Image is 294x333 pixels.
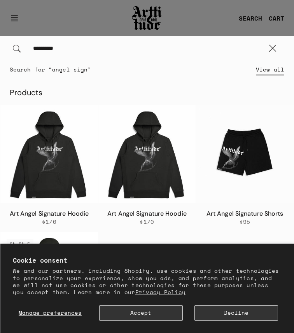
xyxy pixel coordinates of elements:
[240,218,250,225] span: $95
[196,105,294,203] a: Art Angel Signature ShortsArt Angel Signature Shorts
[99,305,183,321] button: Accept
[98,105,196,203] a: Art Angel Signature HoodieArt Angel Signature Hoodie
[28,40,264,56] input: Search...
[135,288,186,296] a: Privacy Policy
[194,305,278,321] button: Decline
[10,209,89,218] a: Art Angel Signature Hoodie
[140,218,154,225] span: $170
[0,232,98,330] a: Black Anger Signature HoodieBlack Anger Signature Hoodie
[264,40,281,57] button: Close
[256,66,284,73] span: View all
[13,256,282,265] h2: Cookie consent
[42,218,56,225] span: $170
[107,209,187,218] a: Art Angel Signature Hoodie
[13,305,87,321] button: Manage preferences
[10,65,91,73] span: Search for “angel sign”
[19,309,82,317] span: Manage preferences
[256,61,284,78] a: View all
[0,105,98,203] img: Art Angel Signature Hoodie
[98,105,196,203] img: Art Angel Signature Hoodie
[0,232,98,330] img: Black Anger Signature Hoodie
[206,209,283,218] a: Art Angel Signature Shorts
[13,267,282,296] p: We and our partners, including Shopify, use cookies and other technologies to personalize your ex...
[0,105,98,203] a: Art Angel Signature HoodieArt Angel Signature Hoodie
[196,105,294,203] img: Art Angel Signature Shorts
[0,80,294,105] h2: Products
[10,66,91,73] a: Search for “angel sign”
[7,239,33,250] span: On sale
